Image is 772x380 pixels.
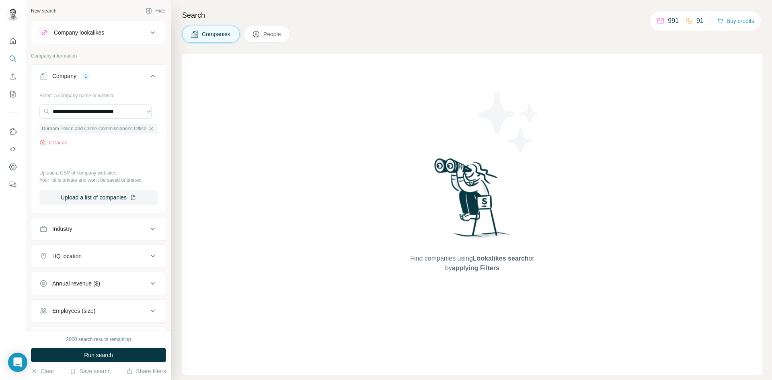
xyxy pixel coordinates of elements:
[31,348,166,362] button: Run search
[6,8,19,21] img: Avatar
[52,72,76,80] div: Company
[39,89,158,99] div: Select a company name or website
[39,190,158,205] button: Upload a list of companies
[81,72,90,80] div: 1
[140,5,171,17] button: Hide
[39,169,158,177] p: Upload a CSV of company websites.
[42,125,146,132] span: Durham Police and Crime Commissioner's Office
[668,16,679,26] p: 991
[431,156,514,246] img: Surfe Illustration - Woman searching with binoculars
[31,219,166,238] button: Industry
[31,367,54,375] button: Clear
[6,142,19,156] button: Use Surfe API
[70,367,111,375] button: Save search
[52,252,82,260] div: HQ location
[473,255,529,262] span: Lookalikes search
[717,15,754,27] button: Buy credits
[182,10,762,21] h4: Search
[472,86,545,158] img: Surfe Illustration - Stars
[31,7,56,14] div: New search
[31,301,166,320] button: Employees (size)
[31,329,166,348] button: Technologies
[126,367,166,375] button: Share filters
[66,336,131,343] div: 2000 search results remaining
[6,160,19,174] button: Dashboard
[6,34,19,48] button: Quick start
[6,124,19,139] button: Use Surfe on LinkedIn
[52,225,72,233] div: Industry
[54,29,104,37] div: Company lookalikes
[31,52,166,60] p: Company information
[31,23,166,42] button: Company lookalikes
[31,246,166,266] button: HQ location
[52,307,95,315] div: Employees (size)
[696,16,704,26] p: 91
[452,265,499,271] span: applying Filters
[6,177,19,192] button: Feedback
[31,274,166,293] button: Annual revenue ($)
[6,87,19,101] button: My lists
[202,30,231,38] span: Companies
[408,254,536,273] span: Find companies using or by
[39,139,67,146] button: Clear all
[39,177,158,184] p: Your list is private and won't be saved or shared.
[6,69,19,84] button: Enrich CSV
[8,353,27,372] div: Open Intercom Messenger
[84,351,113,359] span: Run search
[263,30,282,38] span: People
[31,66,166,89] button: Company1
[52,279,100,288] div: Annual revenue ($)
[6,51,19,66] button: Search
